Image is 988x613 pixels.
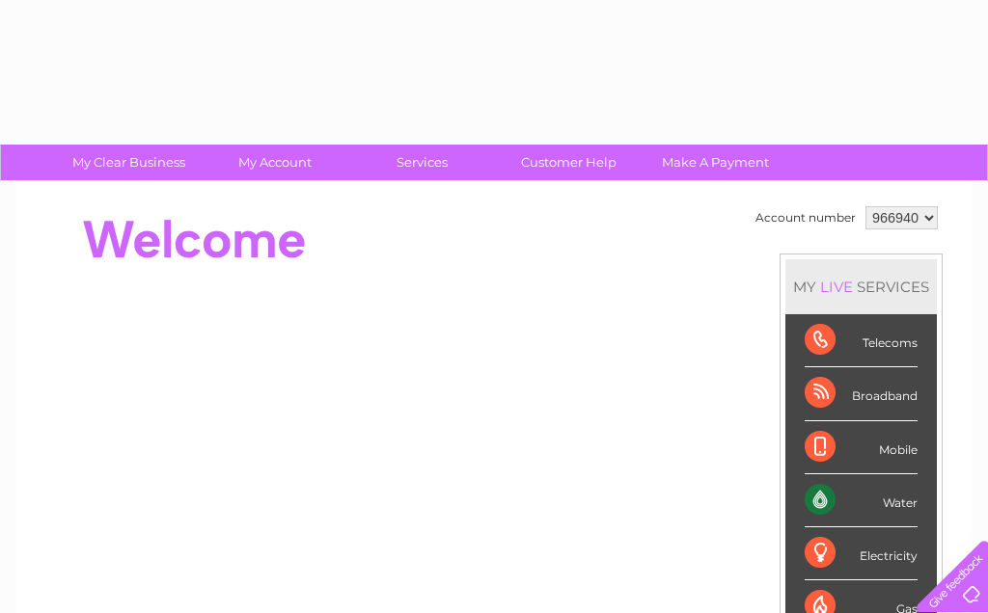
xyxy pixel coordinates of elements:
[805,367,918,420] div: Broadband
[805,527,918,580] div: Electricity
[49,145,208,180] a: My Clear Business
[785,259,937,314] div: MY SERVICES
[805,421,918,474] div: Mobile
[196,145,355,180] a: My Account
[805,314,918,367] div: Telecoms
[805,474,918,527] div: Water
[816,278,857,296] div: LIVE
[489,145,648,180] a: Customer Help
[751,201,861,234] td: Account number
[343,145,502,180] a: Services
[636,145,795,180] a: Make A Payment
